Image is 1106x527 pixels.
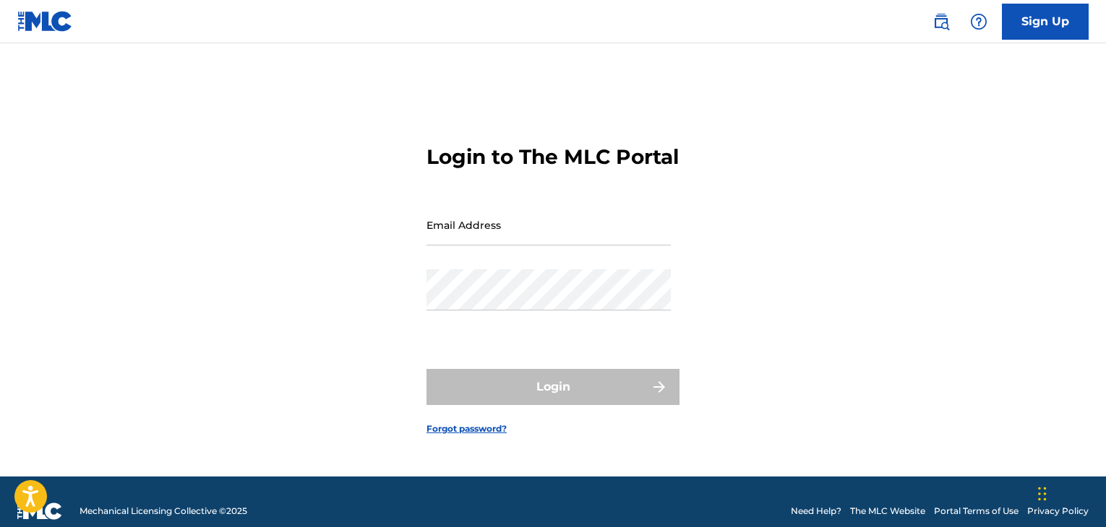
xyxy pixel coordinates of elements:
a: The MLC Website [850,505,925,518]
a: Privacy Policy [1027,505,1089,518]
a: Sign Up [1002,4,1089,40]
div: Джаджи за чат [1034,458,1106,527]
iframe: Chat Widget [1034,458,1106,527]
img: MLC Logo [17,11,73,32]
img: search [933,13,950,30]
span: Mechanical Licensing Collective © 2025 [80,505,247,518]
img: help [970,13,987,30]
a: Portal Terms of Use [934,505,1019,518]
a: Public Search [927,7,956,36]
div: Плъзни [1038,472,1047,515]
h3: Login to The MLC Portal [426,144,679,170]
img: logo [17,502,62,520]
div: Help [964,7,993,36]
a: Need Help? [791,505,841,518]
a: Forgot password? [426,422,507,435]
